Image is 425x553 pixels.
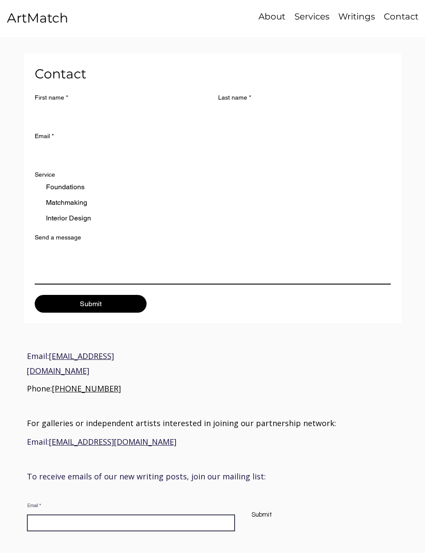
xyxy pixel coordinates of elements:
input: Email [35,143,386,161]
label: Send a message [35,234,81,241]
a: About [254,10,290,23]
div: Interior Design [46,213,91,223]
p: Contact [379,10,423,23]
span: Contact [35,66,86,82]
a: Writings [334,10,379,23]
span: Phone: [27,383,121,394]
div: Foundations [46,182,85,192]
textarea: Send a message [35,248,391,280]
label: Email [27,504,235,508]
label: First name [35,94,68,101]
span: Submit [80,300,101,308]
span: Submit [252,509,272,521]
span: For galleries or independent artists interested in joining our partnership network: [27,418,336,428]
button: Submit [35,295,147,313]
div: Matchmaking [46,197,87,208]
input: Last name [218,105,386,122]
a: [EMAIL_ADDRESS][DOMAIN_NAME] [27,351,114,375]
span: To receive emails of our new writing posts, join our mailing list: [27,471,266,482]
form: Contact Form 2 [35,64,391,313]
label: Email [35,133,54,140]
span: Email: [27,437,177,447]
a: ArtMatch [7,10,68,26]
a: [PHONE_NUMBER] [52,383,121,394]
label: Last name [218,94,251,101]
nav: Site [226,10,422,23]
input: First name [35,105,203,122]
a: Contact [379,10,422,23]
button: Submit [243,508,272,522]
div: Service [35,171,55,178]
a: [EMAIL_ADDRESS][DOMAIN_NAME] [49,437,177,447]
a: Services [290,10,334,23]
span: Email: [27,351,114,375]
